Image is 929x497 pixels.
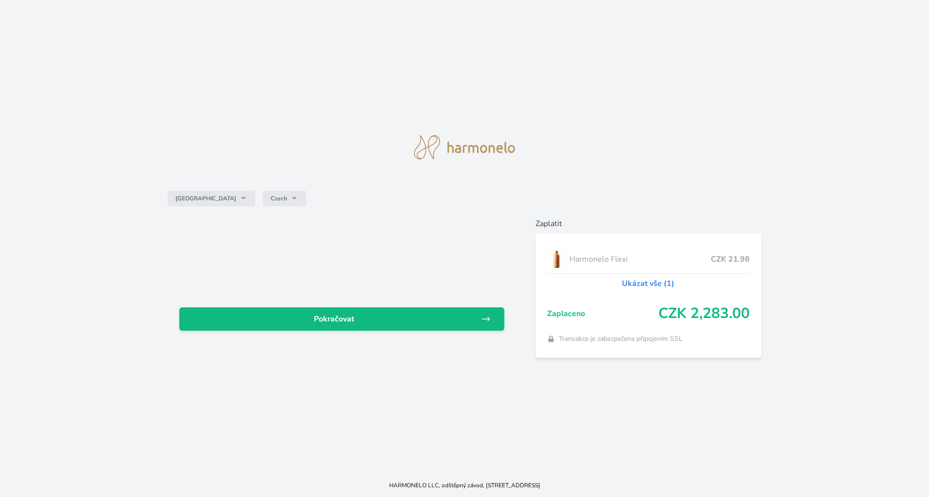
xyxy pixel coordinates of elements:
[271,195,287,202] span: Czech
[263,191,306,206] button: Czech
[622,278,674,289] a: Ukázat vše (1)
[168,191,255,206] button: [GEOGRAPHIC_DATA]
[547,308,658,319] span: Zaplaceno
[547,247,566,271] img: CLEAN_FLEXI_se_stinem_x-hi_(1)-lo.jpg
[559,334,683,344] span: Transakce je zabezpečena připojením SSL
[179,307,504,331] a: Pokračovat
[187,313,481,325] span: Pokračovat
[414,135,515,160] img: logo.svg
[711,253,750,265] span: CZK 21.98
[569,253,711,265] span: Harmonelo Flexi
[175,195,236,202] span: [GEOGRAPHIC_DATA]
[658,305,750,322] span: CZK 2,283.00
[535,218,761,230] h6: Zaplatit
